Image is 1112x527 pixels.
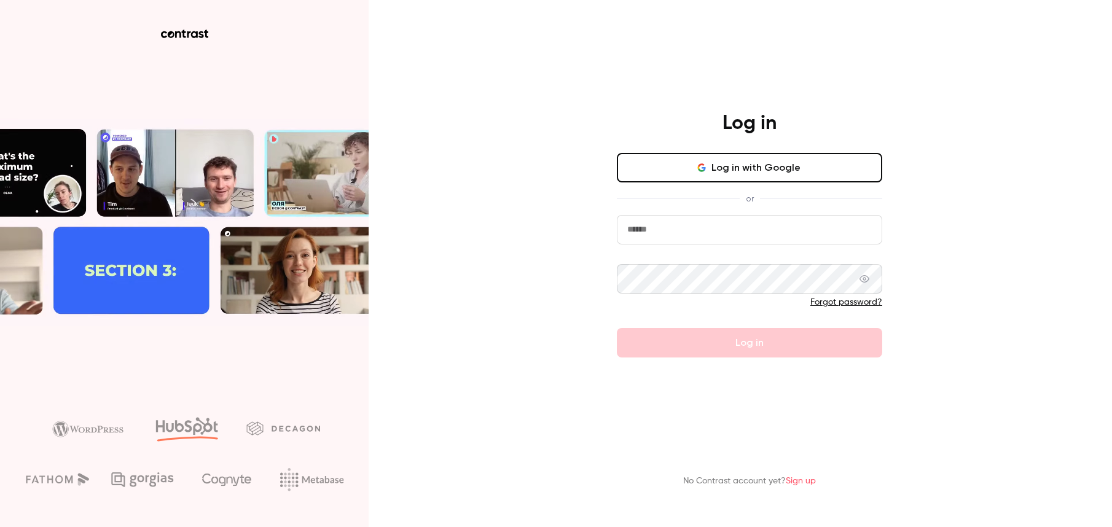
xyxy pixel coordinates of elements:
button: Log in with Google [617,153,882,182]
h4: Log in [722,111,777,136]
span: or [740,192,760,205]
a: Forgot password? [810,298,882,306]
img: decagon [246,421,320,435]
a: Sign up [786,477,816,485]
p: No Contrast account yet? [683,475,816,488]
